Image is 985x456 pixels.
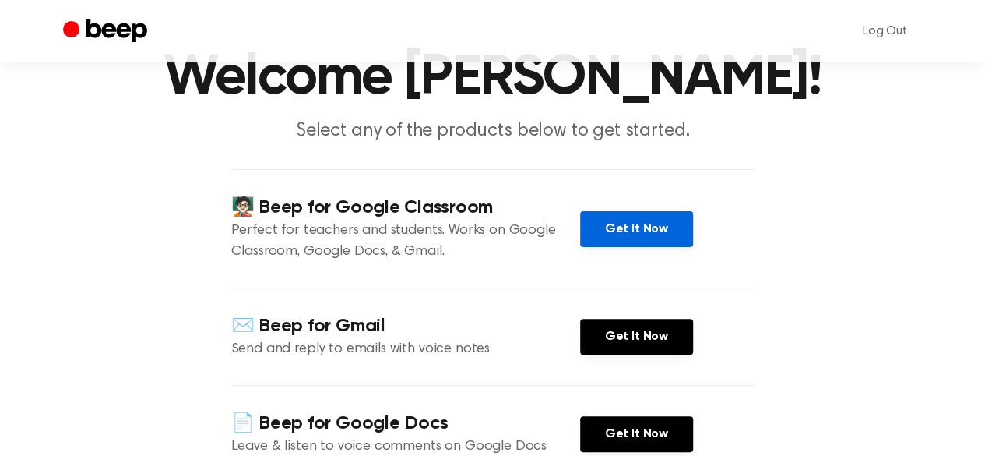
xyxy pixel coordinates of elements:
[231,313,580,339] h4: ✉️ Beep for Gmail
[231,339,580,360] p: Send and reply to emails with voice notes
[231,195,580,221] h4: 🧑🏻‍🏫 Beep for Google Classroom
[94,50,892,106] h1: Welcome [PERSON_NAME]!
[194,118,792,144] p: Select any of the products below to get started.
[580,319,693,355] a: Get It Now
[231,221,580,263] p: Perfect for teachers and students. Works on Google Classroom, Google Docs, & Gmail.
[580,211,693,247] a: Get It Now
[847,12,923,50] a: Log Out
[63,16,151,47] a: Beep
[580,416,693,452] a: Get It Now
[231,411,580,437] h4: 📄 Beep for Google Docs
